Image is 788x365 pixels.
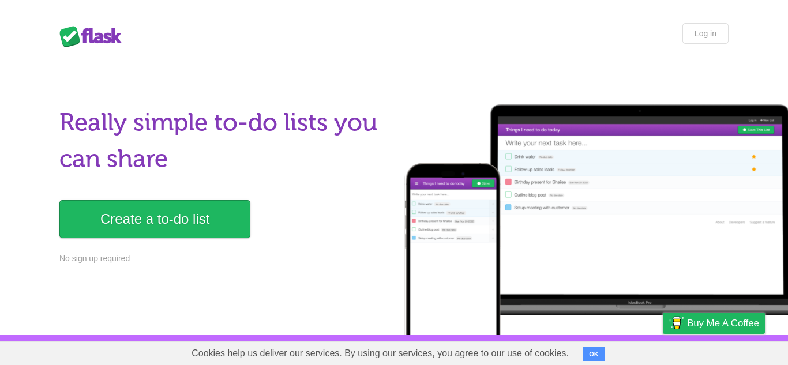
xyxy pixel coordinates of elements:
[59,104,387,177] h1: Really simple to-do lists you can share
[669,313,684,333] img: Buy me a coffee
[583,347,605,361] button: OK
[59,200,250,238] a: Create a to-do list
[180,342,580,365] span: Cookies help us deliver our services. By using our services, you agree to our use of cookies.
[682,23,729,44] a: Log in
[59,253,387,265] p: No sign up required
[59,26,129,47] div: Flask Lists
[687,313,759,333] span: Buy me a coffee
[663,313,765,334] a: Buy me a coffee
